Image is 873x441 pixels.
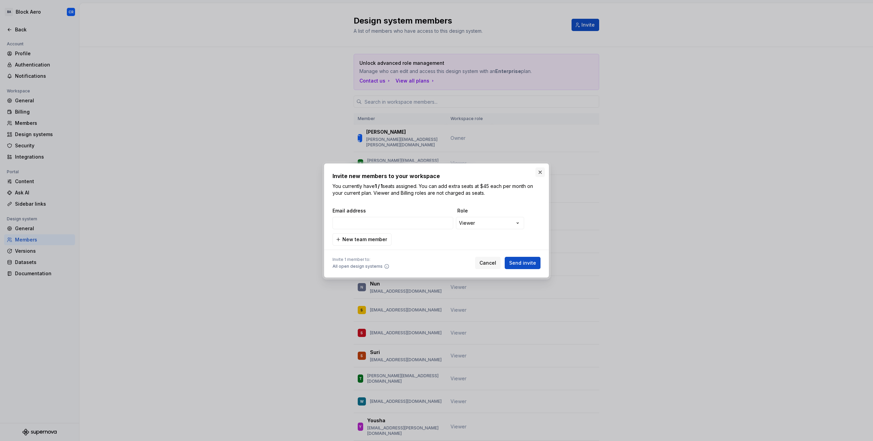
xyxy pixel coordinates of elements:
[332,233,391,246] button: New team member
[332,183,541,196] p: You currently have seats assigned. You can add extra seats at $45 each per month on your current ...
[332,257,389,262] span: Invite 1 member to:
[509,260,536,266] span: Send invite
[332,207,455,214] span: Email address
[479,260,496,266] span: Cancel
[457,207,526,214] span: Role
[475,257,501,269] button: Cancel
[332,264,383,269] span: All open design systems
[342,236,387,243] span: New team member
[332,172,541,180] h2: Invite new members to your workspace
[505,257,541,269] button: Send invite
[375,183,383,189] b: 1 / 1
